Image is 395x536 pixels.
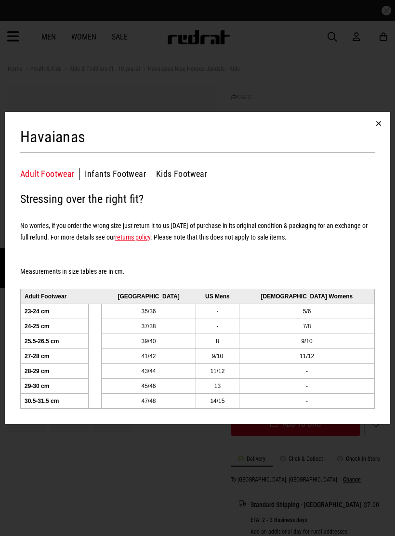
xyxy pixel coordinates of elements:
[156,168,207,180] button: Kids Footwear
[102,364,196,379] td: 43/44
[21,379,89,394] td: 29-30 cm
[239,394,375,409] td: -
[20,127,86,147] h2: Havaianas
[20,220,375,243] h5: No worries, if you order the wrong size just return it to us [DATE] of purchase in its original c...
[239,289,375,304] td: [DEMOGRAPHIC_DATA] Womens
[239,334,375,349] td: 9/10
[20,189,375,209] h2: Stressing over the right fit?
[102,319,196,334] td: 37/38
[21,364,89,379] td: 28-29 cm
[21,394,89,409] td: 30.5-31.5 cm
[196,394,239,409] td: 14/15
[21,349,89,364] td: 27-28 cm
[196,364,239,379] td: 11/12
[102,304,196,319] td: 35/36
[239,304,375,319] td: 5/6
[115,233,150,241] a: returns policy
[196,334,239,349] td: 8
[85,168,151,180] button: Infants Footwear
[196,349,239,364] td: 9/10
[21,319,89,334] td: 24-25 cm
[20,254,375,277] h5: Measurements in size tables are in cm.
[20,168,80,180] button: Adult Footwear
[8,4,37,33] button: Open LiveChat chat widget
[102,349,196,364] td: 41/42
[21,304,89,319] td: 23-24 cm
[196,289,239,304] td: US Mens
[239,319,375,334] td: 7/8
[239,364,375,379] td: -
[102,334,196,349] td: 39/40
[196,319,239,334] td: -
[196,379,239,394] td: 13
[21,334,89,349] td: 25.5-26.5 cm
[196,304,239,319] td: -
[102,394,196,409] td: 47/48
[102,289,196,304] td: [GEOGRAPHIC_DATA]
[102,379,196,394] td: 45/46
[239,379,375,394] td: -
[21,289,89,304] td: Adult Footwear
[239,349,375,364] td: 11/12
